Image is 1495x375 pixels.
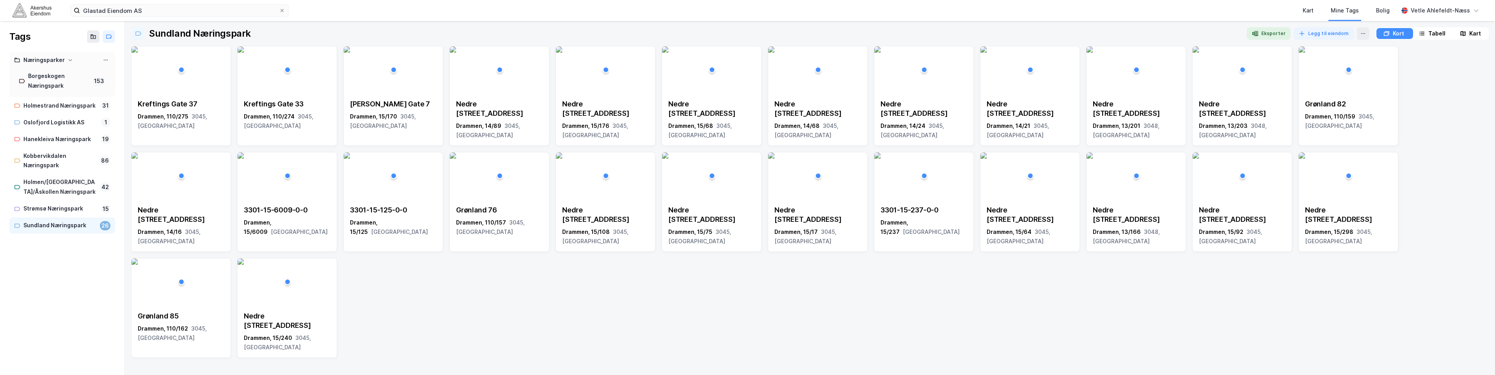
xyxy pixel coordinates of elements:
[9,98,115,114] a: Holmestrand Næringspark31
[881,218,967,237] div: Drammen, 15/237
[987,121,1073,140] div: Drammen, 14/21
[1469,29,1481,38] div: Kart
[450,152,456,159] img: 256x120
[562,228,629,244] span: 3045, [GEOGRAPHIC_DATA]
[244,333,330,352] div: Drammen, 15/240
[244,99,330,109] div: Kreftings Gate 33
[9,131,115,147] a: Hanekleiva Næringspark19
[1193,152,1199,159] img: 256x120
[1305,205,1392,224] div: Nedre [STREET_ADDRESS]
[23,204,98,214] div: Strømsø Næringspark
[99,156,110,165] div: 86
[1093,227,1179,246] div: Drammen, 13/166
[23,134,98,144] div: Hanekleiva Næringspark
[456,122,520,138] span: 3045, [GEOGRAPHIC_DATA]
[138,325,207,341] span: 3045, [GEOGRAPHIC_DATA]
[987,122,1049,138] span: 3045, [GEOGRAPHIC_DATA]
[668,121,755,140] div: Drammen, 15/68
[768,46,774,53] img: 256x120
[138,228,201,244] span: 3045, [GEOGRAPHIC_DATA]
[1299,46,1305,53] img: 256x120
[556,46,562,53] img: 256x120
[881,205,967,215] div: 3301-15-237-0-0
[138,311,224,321] div: Grønland 85
[662,46,668,53] img: 256x120
[987,99,1073,118] div: Nedre [STREET_ADDRESS]
[244,112,330,131] div: Drammen, 110/274
[28,71,89,91] div: Borgeskogen Næringspark
[1199,122,1267,138] span: 3048, [GEOGRAPHIC_DATA]
[131,152,138,159] img: 256x120
[244,218,330,237] div: Drammen, 15/6009
[92,76,106,86] div: 153
[244,311,330,330] div: Nedre [STREET_ADDRESS]
[23,118,98,127] div: Oslofjord Logistikk AS
[100,182,110,192] div: 42
[1093,122,1159,138] span: 3048, [GEOGRAPHIC_DATA]
[662,152,668,159] img: 256x120
[23,221,97,230] div: Sundland Næringspark
[1199,228,1262,244] span: 3045, [GEOGRAPHIC_DATA]
[1093,99,1179,118] div: Nedre [STREET_ADDRESS]
[450,46,456,53] img: 256x120
[1093,121,1179,140] div: Drammen, 13/201
[149,27,251,40] div: Sundland Næringspark
[456,99,543,118] div: Nedre [STREET_ADDRESS]
[80,5,279,16] input: Søk på adresse, matrikkel, gårdeiere, leietakere eller personer
[1087,46,1093,53] img: 256x120
[1411,6,1470,15] div: Vetle Ahlefeldt-Næss
[881,121,967,140] div: Drammen, 14/24
[668,205,755,224] div: Nedre [STREET_ADDRESS]
[23,177,97,197] div: Holmen/[GEOGRAPHIC_DATA]/Åskollen Næringspark
[556,152,562,159] img: 256x120
[456,121,543,140] div: Drammen, 14/89
[23,55,65,65] div: Næringsparker
[1456,338,1495,375] div: Kontrollprogram for chat
[238,46,244,53] img: 256x120
[1376,6,1390,15] div: Bolig
[9,30,30,43] div: Tags
[774,205,861,224] div: Nedre [STREET_ADDRESS]
[371,228,428,235] span: [GEOGRAPHIC_DATA]
[9,115,115,131] a: Oslofjord Logistikk AS1
[344,46,350,53] img: 256x120
[1393,29,1404,38] div: Kort
[1305,113,1374,129] span: 3045, [GEOGRAPHIC_DATA]
[350,113,416,129] span: 3045, [GEOGRAPHIC_DATA]
[23,151,96,171] div: Kobbervikdalen Næringspark
[1428,29,1445,38] div: Tabell
[9,218,115,233] a: Sundland Næringspark26
[987,228,1050,244] span: 3045, [GEOGRAPHIC_DATA]
[774,228,836,244] span: 3045, [GEOGRAPHIC_DATA]
[562,99,649,118] div: Nedre [STREET_ADDRESS]
[350,218,437,237] div: Drammen, 15/125
[1087,152,1093,159] img: 256x120
[244,113,313,129] span: 3045, [GEOGRAPHIC_DATA]
[271,228,328,235] span: [GEOGRAPHIC_DATA]
[1193,46,1199,53] img: 256x120
[238,258,244,265] img: 256x120
[668,122,732,138] span: 3045, [GEOGRAPHIC_DATA]
[350,99,437,109] div: [PERSON_NAME] Gate 7
[874,46,881,53] img: 256x120
[344,152,350,159] img: 256x120
[9,201,115,217] a: Strømsø Næringspark15
[1199,99,1285,118] div: Nedre [STREET_ADDRESS]
[1331,6,1359,15] div: Mine Tags
[244,334,311,350] span: 3045, [GEOGRAPHIC_DATA]
[562,122,628,138] span: 3045, [GEOGRAPHIC_DATA]
[138,324,224,343] div: Drammen, 110/162
[881,122,944,138] span: 3045, [GEOGRAPHIC_DATA]
[238,152,244,159] img: 256x120
[101,118,110,127] div: 1
[562,227,649,246] div: Drammen, 15/108
[23,101,98,111] div: Holmestrand Næringspark
[131,46,138,53] img: 256x120
[1199,205,1285,224] div: Nedre [STREET_ADDRESS]
[244,205,330,215] div: 3301-15-6009-0-0
[903,228,960,235] span: [GEOGRAPHIC_DATA]
[138,113,207,129] span: 3045, [GEOGRAPHIC_DATA]
[774,122,838,138] span: 3045, [GEOGRAPHIC_DATA]
[14,68,110,94] a: Borgeskogen Næringspark153
[1294,27,1354,40] button: Legg til eiendom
